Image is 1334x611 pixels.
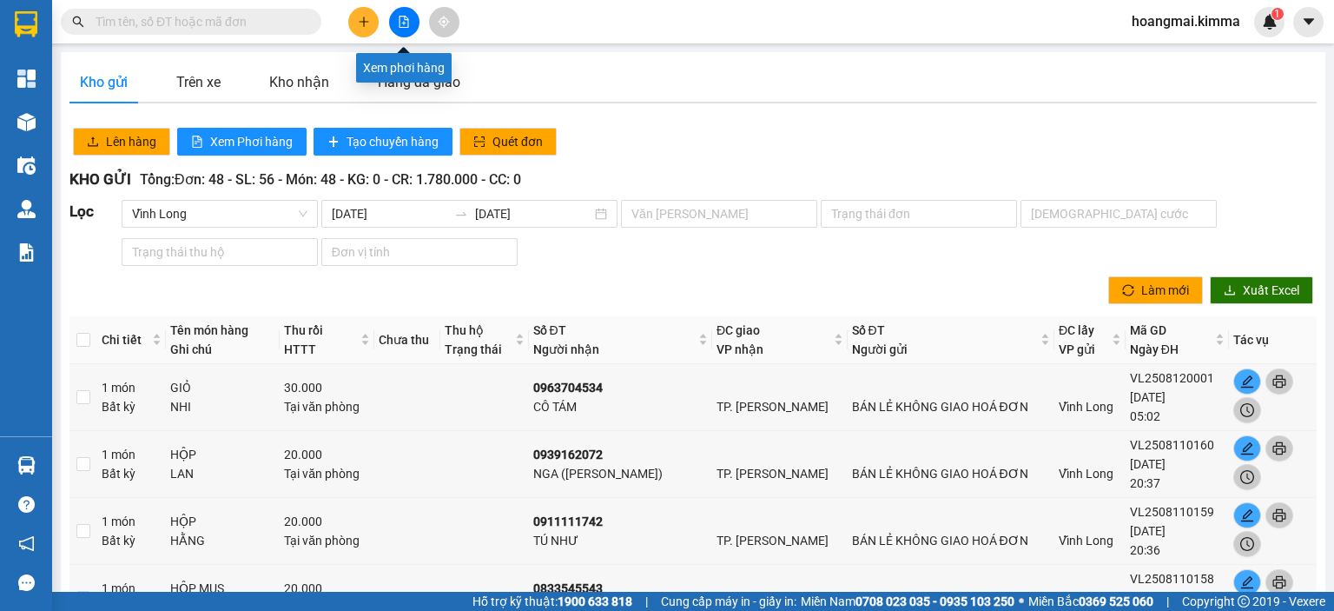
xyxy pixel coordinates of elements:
[73,128,170,156] button: uploadLên hàng
[389,7,419,37] button: file-add
[1130,591,1166,605] span: [DATE]
[102,534,135,548] span: Bất kỳ
[170,321,275,359] div: Tên món hàng Ghi chú
[17,200,36,218] img: warehouse-icon
[80,71,128,93] div: Kho gửi
[132,201,307,227] span: Vĩnh Long
[96,12,300,31] input: Tìm tên, số ĐT hoặc mã đơn
[191,136,203,149] span: file-text
[1059,342,1095,356] span: VP gửi
[398,16,410,28] span: file-add
[1271,8,1284,20] sup: 1
[801,592,1014,611] span: Miền Nam
[1234,470,1260,484] span: clock-circle
[492,132,543,151] span: Quét đơn
[717,467,829,481] span: TP. [PERSON_NAME]
[347,132,439,151] span: Tạo chuyến hàng
[1262,14,1278,30] img: icon-new-feature
[717,323,760,337] span: ĐC giao
[1234,575,1260,589] span: edit
[1233,569,1261,595] button: edit
[284,448,322,462] span: 20.000
[1243,281,1299,300] span: Xuất Excel
[1265,569,1293,595] button: printer
[378,71,460,93] div: Hàng đã giao
[661,592,796,611] span: Cung cấp máy in - giấy in:
[1266,442,1292,455] span: printer
[284,400,360,414] span: Tại văn phòng
[459,128,557,156] button: scanQuét đơn
[18,496,35,513] span: question-circle
[332,204,448,223] input: Ngày bắt đầu
[18,535,35,552] span: notification
[429,7,459,37] button: aim
[1028,592,1153,611] span: Miền Bắc
[170,515,196,528] span: HỘP
[170,448,196,462] span: HỘP
[170,381,191,395] span: GIỎ
[533,323,566,337] span: Số ĐT
[1118,10,1254,32] span: hoangmai.kimma
[852,467,1028,481] span: BÁN LẺ KHÔNG GIAO HOÁ ĐƠN
[1266,575,1292,589] span: printer
[1266,375,1292,389] span: printer
[1233,435,1261,462] button: edit
[1059,467,1113,481] span: Vĩnh Long
[1122,284,1134,298] span: sync
[533,448,603,462] b: 0939162072
[1233,369,1261,395] button: edit
[645,592,648,611] span: |
[72,16,84,28] span: search
[1130,543,1160,557] span: 20:36
[1130,390,1166,404] span: [DATE]
[454,207,468,221] span: swap-right
[1266,508,1292,522] span: printer
[170,467,194,481] span: LAN
[1108,276,1203,304] button: syncLàm mới
[533,342,599,356] span: Người nhận
[140,171,521,188] span: Tổng: Đơn: 48 - SL: 56 - Món: 48 - KG: 0 - CR: 1.780.000 - CC: 0
[852,342,908,356] span: Người gửi
[284,342,316,356] span: HTTT
[445,342,502,356] span: Trạng thái
[1224,284,1236,298] span: download
[717,342,763,356] span: VP nhận
[170,581,224,595] span: HỘP MUS
[1130,435,1225,455] div: VL2508110160
[177,128,307,156] button: file-textXem Phơi hàng
[102,445,162,483] div: 1 món
[102,467,135,481] span: Bất kỳ
[1130,369,1225,388] div: VL2508120001
[1233,502,1261,528] button: edit
[1301,14,1317,30] span: caret-down
[445,323,484,337] span: Thu hộ
[327,136,340,149] span: plus
[717,400,829,414] span: TP. [PERSON_NAME]
[102,512,162,550] div: 1 món
[1019,598,1024,605] span: ⚪️
[284,323,323,337] span: Thu rồi
[69,203,94,220] span: Lọc
[358,16,370,28] span: plus
[1233,464,1261,490] button: clock-circle
[17,156,36,175] img: warehouse-icon
[1130,323,1166,337] span: Mã GD
[454,207,468,221] span: to
[1059,534,1113,548] span: Vĩnh Long
[852,534,1028,548] span: BÁN LẺ KHÔNG GIAO HOÁ ĐƠN
[269,71,329,93] div: Kho nhận
[1238,595,1250,608] span: copyright
[1265,369,1293,395] button: printer
[473,136,485,149] span: scan
[17,456,36,475] img: warehouse-icon
[87,136,99,149] span: upload
[15,11,37,37] img: logo-vxr
[1130,569,1225,588] div: VL2508110158
[1233,397,1261,423] button: clock-circle
[284,515,322,528] span: 20.000
[18,574,35,591] span: message
[1130,476,1160,490] span: 20:37
[1059,323,1094,337] span: ĐC lấy
[438,16,450,28] span: aim
[1229,316,1317,364] th: Tác vụ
